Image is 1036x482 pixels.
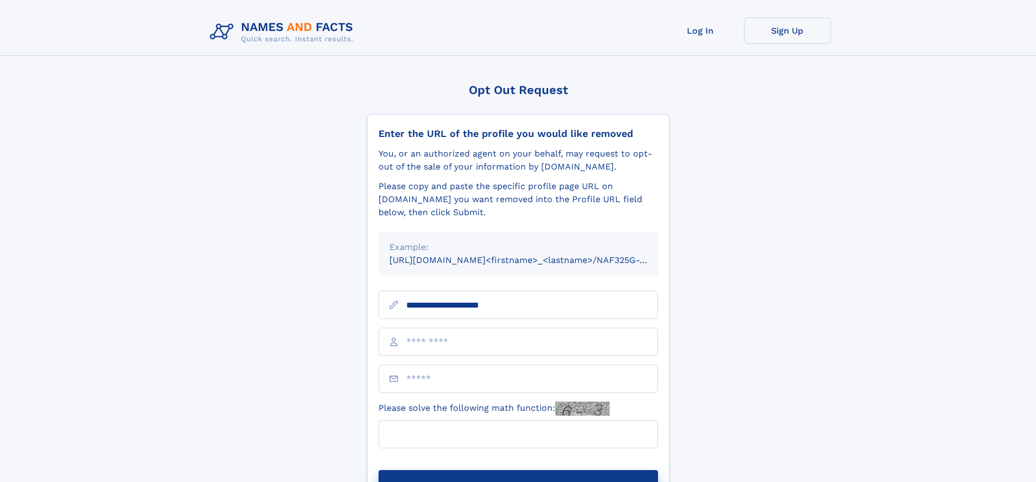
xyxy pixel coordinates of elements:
div: You, or an authorized agent on your behalf, may request to opt-out of the sale of your informatio... [379,147,658,173]
div: Example: [389,241,647,254]
small: [URL][DOMAIN_NAME]<firstname>_<lastname>/NAF325G-xxxxxxxx [389,255,679,265]
a: Sign Up [744,17,831,44]
a: Log In [657,17,744,44]
div: Please copy and paste the specific profile page URL on [DOMAIN_NAME] you want removed into the Pr... [379,180,658,219]
div: Enter the URL of the profile you would like removed [379,128,658,140]
img: Logo Names and Facts [206,17,362,47]
div: Opt Out Request [367,83,669,97]
label: Please solve the following math function: [379,402,610,416]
